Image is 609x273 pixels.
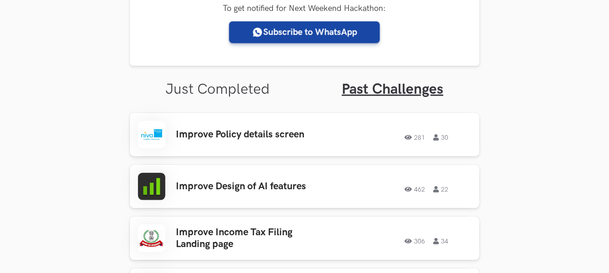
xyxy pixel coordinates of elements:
[342,81,444,98] a: Past Challenges
[405,238,425,244] span: 306
[130,113,480,157] a: Improve Policy details screen28130
[176,129,318,141] h3: Improve Policy details screen
[405,186,425,192] span: 462
[176,181,318,192] h3: Improve Design of AI features
[434,134,449,141] span: 30
[229,21,380,43] a: Subscribe to WhatsApp
[405,134,425,141] span: 281
[130,66,480,98] ul: Tabs Interface
[130,217,480,260] a: Improve Income Tax Filing Landing page30634
[434,186,449,192] span: 22
[223,4,386,13] label: To get notified for Next Weekend Hackathon:
[130,165,480,208] a: Improve Design of AI features46222
[434,238,449,244] span: 34
[176,227,318,251] h3: Improve Income Tax Filing Landing page
[166,81,270,98] a: Just Completed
